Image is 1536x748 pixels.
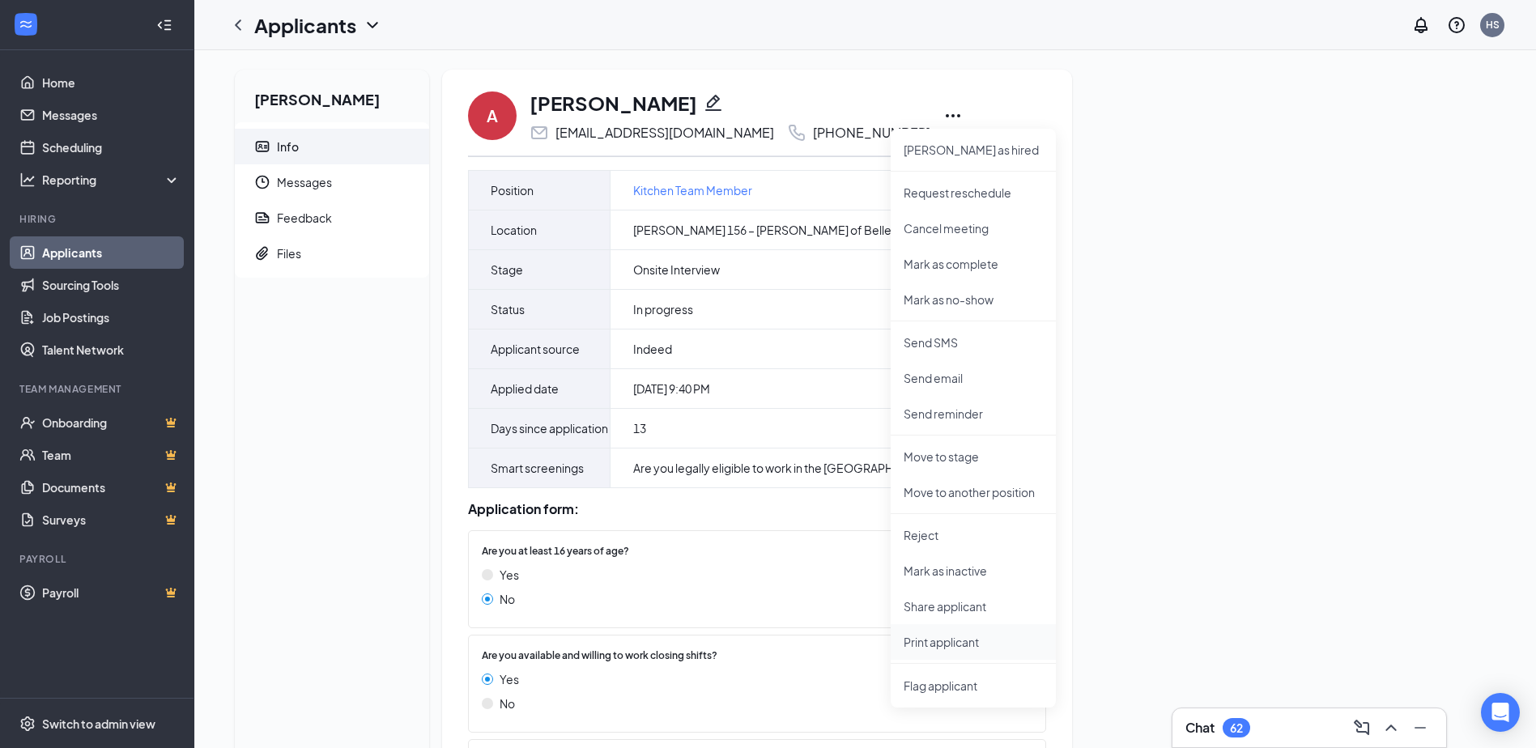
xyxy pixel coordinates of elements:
[787,123,806,142] svg: Phone
[277,138,299,155] div: Info
[633,261,720,278] span: Onsite Interview
[491,419,608,438] span: Days since application
[904,370,1043,386] p: Send email
[1381,718,1401,737] svg: ChevronUp
[1481,693,1520,732] div: Open Intercom Messenger
[633,380,710,397] span: [DATE] 9:40 PM
[19,716,36,732] svg: Settings
[904,220,1043,236] p: Cancel meeting
[500,590,515,608] span: No
[904,448,1043,465] p: Move to stage
[704,93,723,113] svg: Pencil
[277,164,416,200] span: Messages
[42,172,181,188] div: Reporting
[1185,719,1215,737] h3: Chat
[491,339,580,359] span: Applicant source
[500,695,515,712] span: No
[904,563,1043,579] p: Mark as inactive
[1410,718,1430,737] svg: Minimize
[530,123,549,142] svg: Email
[42,99,181,131] a: Messages
[19,212,177,226] div: Hiring
[500,566,519,584] span: Yes
[633,181,752,199] a: Kitchen Team Member
[18,16,34,32] svg: WorkstreamLogo
[813,125,930,141] div: [PHONE_NUMBER]
[491,260,523,279] span: Stage
[235,164,429,200] a: ClockMessages
[468,501,1046,517] div: Application form:
[943,106,963,125] svg: Ellipses
[254,245,270,261] svg: Paperclip
[277,245,301,261] div: Files
[42,439,181,471] a: TeamCrown
[42,504,181,536] a: SurveysCrown
[1352,718,1372,737] svg: ComposeMessage
[1230,721,1243,735] div: 62
[42,716,155,732] div: Switch to admin view
[42,236,181,269] a: Applicants
[482,544,629,559] span: Are you at least 16 years of age?
[42,66,181,99] a: Home
[487,104,498,127] div: A
[19,172,36,188] svg: Analysis
[254,138,270,155] svg: ContactCard
[904,598,1043,614] p: Share applicant
[235,200,429,236] a: ReportFeedback
[904,291,1043,308] p: Mark as no-show
[42,269,181,301] a: Sourcing Tools
[277,210,332,226] div: Feedback
[491,300,525,319] span: Status
[633,420,646,436] span: 13
[1486,18,1500,32] div: HS
[491,181,534,200] span: Position
[1407,715,1433,741] button: Minimize
[500,670,519,688] span: Yes
[1411,15,1431,35] svg: Notifications
[633,301,693,317] span: In progress
[904,185,1043,201] p: Request reschedule
[1349,715,1375,741] button: ComposeMessage
[491,220,537,240] span: Location
[42,301,181,334] a: Job Postings
[633,460,970,476] div: Are you legally eligible to work in the [GEOGRAPHIC_DATA]? :
[19,552,177,566] div: Payroll
[904,634,1043,650] p: Print applicant
[42,406,181,439] a: OnboardingCrown
[491,458,584,478] span: Smart screenings
[904,256,1043,272] p: Mark as complete
[904,677,1043,695] span: Flag applicant
[555,125,774,141] div: [EMAIL_ADDRESS][DOMAIN_NAME]
[363,15,382,35] svg: ChevronDown
[633,341,672,357] span: Indeed
[491,379,559,398] span: Applied date
[228,15,248,35] svg: ChevronLeft
[633,222,1023,238] span: [PERSON_NAME] 156 – [PERSON_NAME] of Bellevue On [PERSON_NAME]
[254,11,356,39] h1: Applicants
[19,382,177,396] div: Team Management
[904,142,1043,158] p: [PERSON_NAME] as hired
[1447,15,1466,35] svg: QuestionInfo
[235,70,429,122] h2: [PERSON_NAME]
[254,210,270,226] svg: Report
[904,334,1043,351] p: Send SMS
[42,334,181,366] a: Talent Network
[904,406,1043,422] p: Send reminder
[530,89,697,117] h1: [PERSON_NAME]
[254,174,270,190] svg: Clock
[482,648,717,664] span: Are you available and willing to work closing shifts?
[235,236,429,271] a: PaperclipFiles
[904,527,1043,543] p: Reject
[42,471,181,504] a: DocumentsCrown
[156,17,172,33] svg: Collapse
[235,129,429,164] a: ContactCardInfo
[42,131,181,164] a: Scheduling
[42,576,181,609] a: PayrollCrown
[904,484,1043,500] p: Move to another position
[1378,715,1404,741] button: ChevronUp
